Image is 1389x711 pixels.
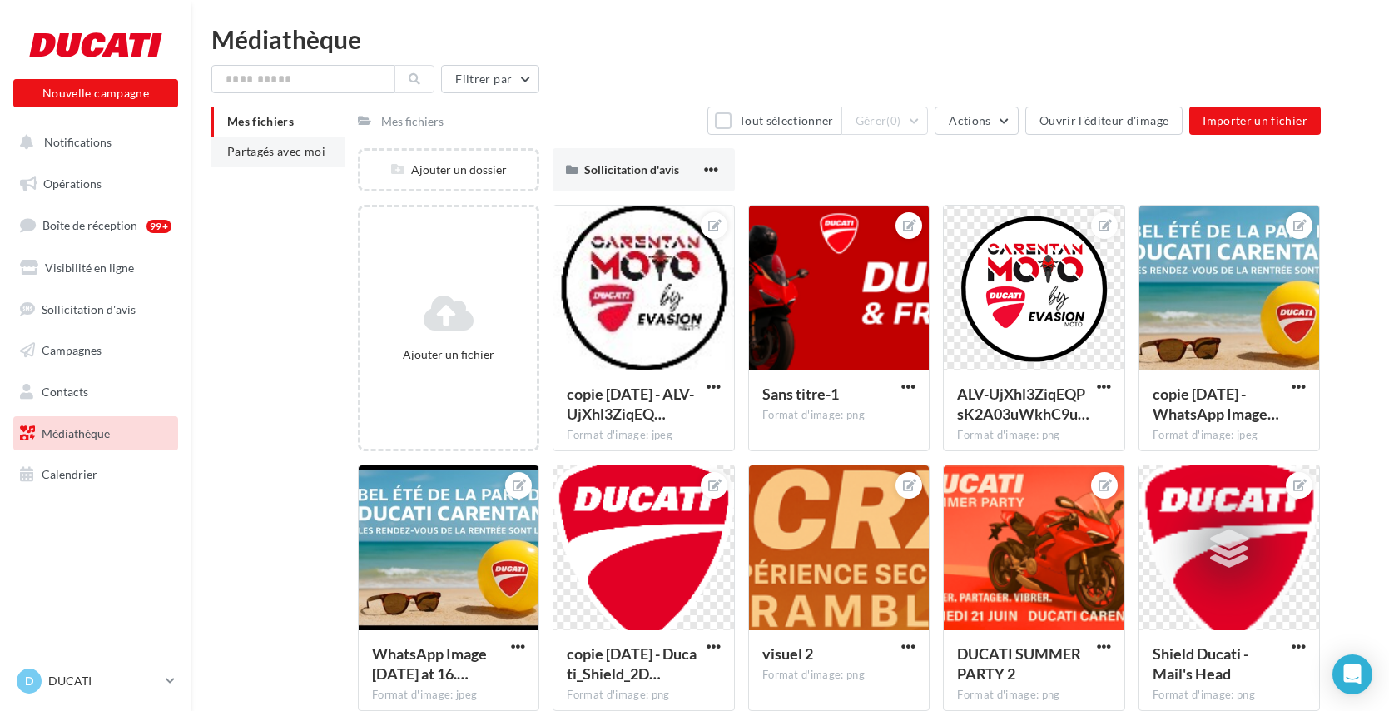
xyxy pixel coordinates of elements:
[10,251,181,286] a: Visibilité en ligne
[381,113,444,130] div: Mes fichiers
[10,416,181,451] a: Médiathèque
[1153,644,1248,683] span: Shield Ducati - Mail's Head
[1153,385,1279,423] span: copie 12-07-2025 - WhatsApp Image 2025-07-12 at 16.13
[762,408,916,423] div: Format d'image: png
[42,385,88,399] span: Contacts
[841,107,929,135] button: Gérer(0)
[146,220,171,233] div: 99+
[367,346,531,363] div: Ajouter un fichier
[10,207,181,243] a: Boîte de réception99+
[957,385,1089,423] span: ALV-UjXhl3ZiqEQPsK2A03uWkhC9uiT6-viQmepPHFeiDGCVtT85DLCL
[1332,654,1372,694] div: Open Intercom Messenger
[957,644,1081,683] span: DUCATI SUMMER PARTY 2
[10,375,181,410] a: Contacts
[42,426,110,440] span: Médiathèque
[762,644,813,663] span: visuel 2
[48,673,159,689] p: DUCATI
[13,79,178,107] button: Nouvelle campagne
[360,162,538,178] div: Ajouter un dossier
[45,261,134,275] span: Visibilité en ligne
[567,688,721,703] div: Format d'image: png
[762,385,839,403] span: Sans titre-1
[567,385,694,423] span: copie 11-09-2025 - ALV-UjXhl3ZiqEQPsK2A03uWkhC9uiT6-viQmepPHFeiDGCVtT85DLCL
[707,107,841,135] button: Tout sélectionner
[43,177,102,191] span: Opérations
[42,218,137,232] span: Boîte de réception
[42,301,136,316] span: Sollicitation d'avis
[25,673,33,689] span: D
[10,333,181,368] a: Campagnes
[957,428,1111,443] div: Format d'image: png
[1203,113,1307,127] span: Importer un fichier
[10,167,181,201] a: Opérations
[949,113,990,127] span: Actions
[886,114,900,127] span: (0)
[10,292,181,327] a: Sollicitation d'avis
[372,688,526,703] div: Format d'image: jpeg
[1153,688,1307,703] div: Format d'image: png
[441,65,539,93] button: Filtrer par
[211,27,1369,52] div: Médiathèque
[584,162,679,177] span: Sollicitation d'avis
[762,668,916,683] div: Format d'image: png
[567,644,697,683] span: copie 12-07-2025 - Ducati_Shield_2D_W - Copie
[227,114,294,128] span: Mes fichiers
[935,107,1018,135] button: Actions
[10,457,181,492] a: Calendrier
[567,428,721,443] div: Format d'image: jpeg
[13,665,178,697] a: D DUCATI
[957,688,1111,703] div: Format d'image: png
[372,644,487,683] span: WhatsApp Image 2025-07-12 at 16.13.10
[44,135,112,149] span: Notifications
[227,144,325,158] span: Partagés avec moi
[42,343,102,357] span: Campagnes
[1025,107,1183,135] button: Ouvrir l'éditeur d'image
[1189,107,1321,135] button: Importer un fichier
[10,125,175,160] button: Notifications
[42,467,97,481] span: Calendrier
[1153,428,1307,443] div: Format d'image: jpeg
